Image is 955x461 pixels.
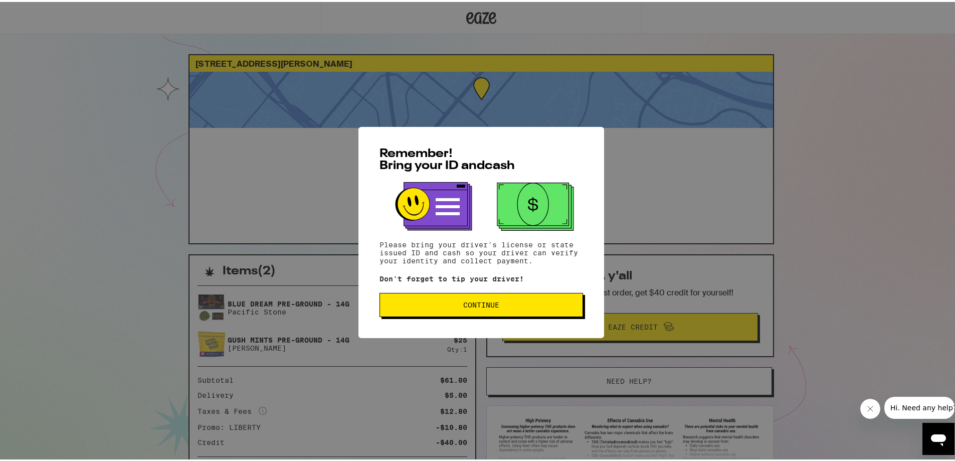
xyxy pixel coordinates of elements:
p: Don't forget to tip your driver! [379,273,583,281]
span: Continue [463,299,499,306]
iframe: Message from company [884,395,954,417]
p: Please bring your driver's license or state issued ID and cash so your driver can verify your ide... [379,239,583,263]
button: Continue [379,291,583,315]
iframe: Button to launch messaging window [922,421,954,453]
iframe: Close message [860,397,880,417]
span: Hi. Need any help? [6,7,72,15]
span: Remember! Bring your ID and cash [379,146,515,170]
